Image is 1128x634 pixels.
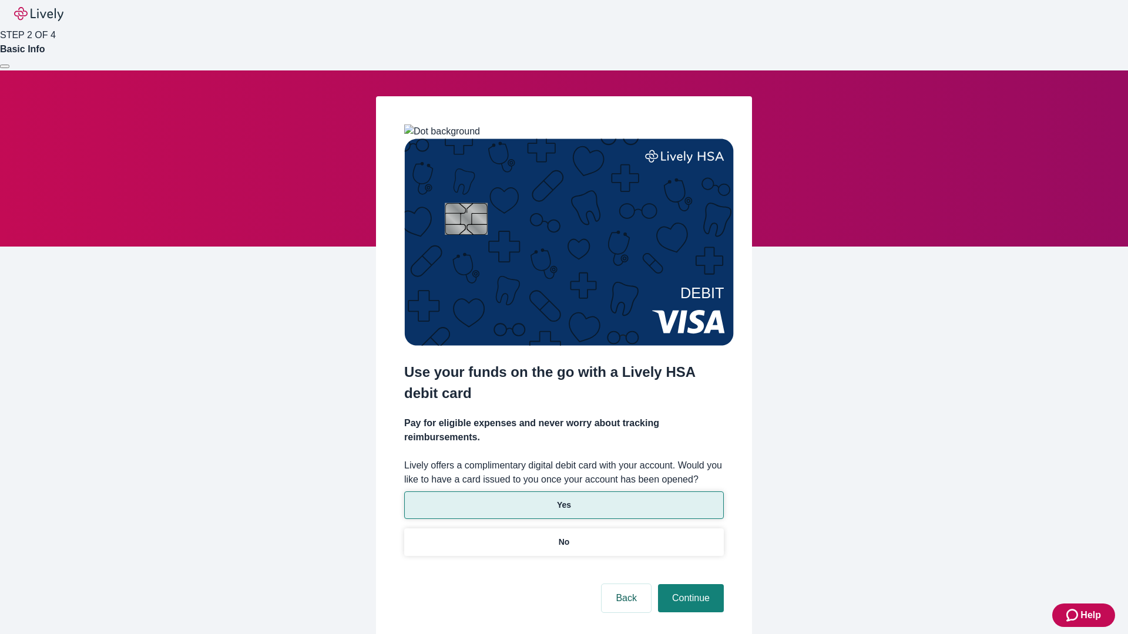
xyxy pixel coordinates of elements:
[404,528,724,556] button: No
[404,416,724,444] h4: Pay for eligible expenses and never worry about tracking reimbursements.
[404,362,724,404] h2: Use your funds on the go with a Lively HSA debit card
[1052,603,1115,627] button: Zendesk support iconHelp
[404,458,724,487] label: Lively offers a complimentary digital debit card with your account. Would you like to have a card...
[1066,608,1080,622] svg: Zendesk support icon
[602,584,651,612] button: Back
[557,499,571,511] p: Yes
[559,536,570,548] p: No
[404,124,480,139] img: Dot background
[1080,608,1101,622] span: Help
[658,584,724,612] button: Continue
[404,491,724,519] button: Yes
[14,7,63,21] img: Lively
[404,139,734,346] img: Debit card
